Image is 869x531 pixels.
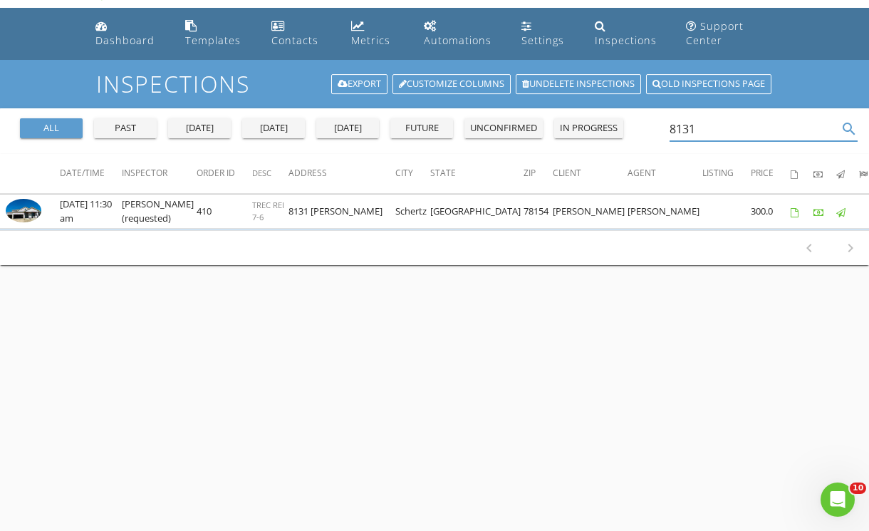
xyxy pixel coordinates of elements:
a: Settings [516,14,578,54]
th: Paid: Not sorted. [813,154,836,194]
th: Client: Not sorted. [553,154,628,194]
button: in progress [554,118,623,138]
th: Inspector: Not sorted. [122,154,197,194]
th: Listing: Not sorted. [702,154,751,194]
th: Zip: Not sorted. [524,154,553,194]
div: all [26,121,77,135]
iframe: Intercom live chat [821,483,855,517]
a: Export [331,74,387,94]
th: City: Not sorted. [395,154,430,194]
button: unconfirmed [464,118,543,138]
div: Support Center [686,19,744,47]
span: Desc [252,167,271,178]
span: Price [751,167,774,179]
span: Inspector [122,167,167,179]
div: unconfirmed [470,121,537,135]
a: Old inspections page [646,74,771,94]
a: Contacts [266,14,334,54]
button: [DATE] [242,118,305,138]
div: Settings [521,33,564,47]
input: Search [670,118,838,141]
div: [DATE] [174,121,225,135]
div: Templates [185,33,241,47]
td: 8131 [PERSON_NAME] [288,195,395,229]
td: [PERSON_NAME] [553,195,628,229]
div: [DATE] [248,121,299,135]
th: Address: Not sorted. [288,154,395,194]
a: Templates [179,14,254,54]
div: in progress [560,121,618,135]
td: 410 [197,195,252,229]
span: Order ID [197,167,235,179]
a: Inspections [589,14,669,54]
a: Automations (Basic) [418,14,504,54]
th: Date/Time: Not sorted. [60,154,122,194]
button: [DATE] [168,118,231,138]
img: 7734702%2Fcover_photos%2Fsj46C9BatTVemHGATntv%2Fsmall.7734702-1732123717760 [6,199,41,222]
th: Agreements signed: Not sorted. [791,154,813,194]
div: Inspections [595,33,657,47]
button: [DATE] [316,118,379,138]
td: [GEOGRAPHIC_DATA] [430,195,524,229]
div: Dashboard [95,33,155,47]
button: future [390,118,453,138]
span: City [395,167,413,179]
td: [PERSON_NAME] [628,195,702,229]
th: Agent: Not sorted. [628,154,702,194]
h1: Inspections [96,71,773,96]
div: [DATE] [322,121,373,135]
span: Listing [702,167,734,179]
span: Address [288,167,327,179]
i: search [841,120,858,138]
a: Dashboard [90,14,168,54]
th: State: Not sorted. [430,154,524,194]
div: Contacts [271,33,318,47]
span: Date/Time [60,167,105,179]
th: Published: Not sorted. [836,154,859,194]
div: future [396,121,447,135]
th: Order ID: Not sorted. [197,154,252,194]
span: State [430,167,456,179]
td: 78154 [524,195,553,229]
td: [PERSON_NAME] (requested) [122,195,197,229]
a: Customize Columns [392,74,511,94]
th: Price: Not sorted. [751,154,791,194]
span: TREC REI 7-6 [252,200,284,222]
button: all [20,118,83,138]
span: Client [553,167,581,179]
div: Metrics [351,33,390,47]
span: Agent [628,167,656,179]
a: Support Center [680,14,779,54]
th: Desc: Not sorted. [252,154,288,194]
a: Undelete inspections [516,74,641,94]
div: Automations [424,33,491,47]
button: past [94,118,157,138]
div: past [100,121,151,135]
a: Metrics [345,14,407,54]
td: Schertz [395,195,430,229]
span: 10 [850,483,866,494]
span: Zip [524,167,536,179]
td: [DATE] 11:30 am [60,195,122,229]
td: 300.0 [751,195,791,229]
